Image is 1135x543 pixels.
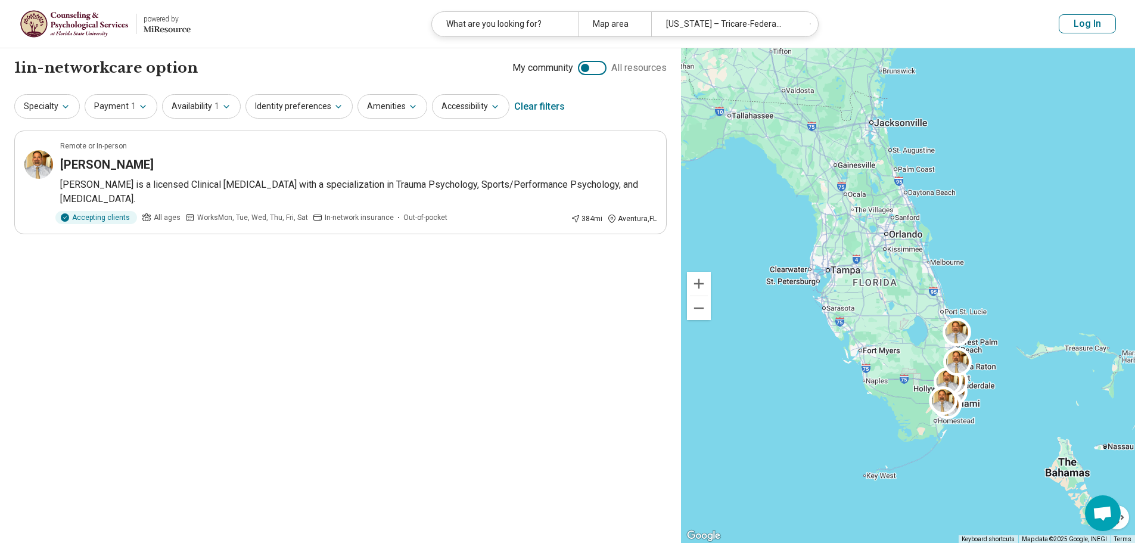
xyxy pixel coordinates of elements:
[571,213,602,224] div: 384 mi
[432,12,579,36] div: What are you looking for?
[1022,536,1107,542] span: Map data ©2025 Google, INEGI
[19,10,191,38] a: Florida State Universitypowered by
[651,12,798,36] div: [US_STATE] – Tricare-Federally Funded
[403,212,447,223] span: Out-of-pocket
[20,10,129,38] img: Florida State University
[514,92,565,121] div: Clear filters
[154,212,181,223] span: All ages
[357,94,427,119] button: Amenities
[131,100,136,113] span: 1
[325,212,394,223] span: In-network insurance
[60,141,127,151] p: Remote or In-person
[162,94,241,119] button: Availability1
[60,178,657,206] p: [PERSON_NAME] is a licensed Clinical [MEDICAL_DATA] with a specialization in Trauma Psychology, S...
[512,61,573,75] span: My community
[14,58,198,78] h1: 1 in-network care option
[687,296,711,320] button: Zoom out
[432,94,509,119] button: Accessibility
[85,94,157,119] button: Payment1
[214,100,219,113] span: 1
[611,61,667,75] span: All resources
[197,212,308,223] span: Works Mon, Tue, Wed, Thu, Fri, Sat
[578,12,651,36] div: Map area
[687,272,711,296] button: Zoom in
[607,213,657,224] div: Aventura , FL
[144,14,191,24] div: powered by
[14,94,80,119] button: Specialty
[60,156,154,173] h3: [PERSON_NAME]
[1114,536,1131,542] a: Terms (opens in new tab)
[1085,495,1121,531] div: Open chat
[1059,14,1116,33] button: Log In
[245,94,353,119] button: Identity preferences
[55,211,137,224] div: Accepting clients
